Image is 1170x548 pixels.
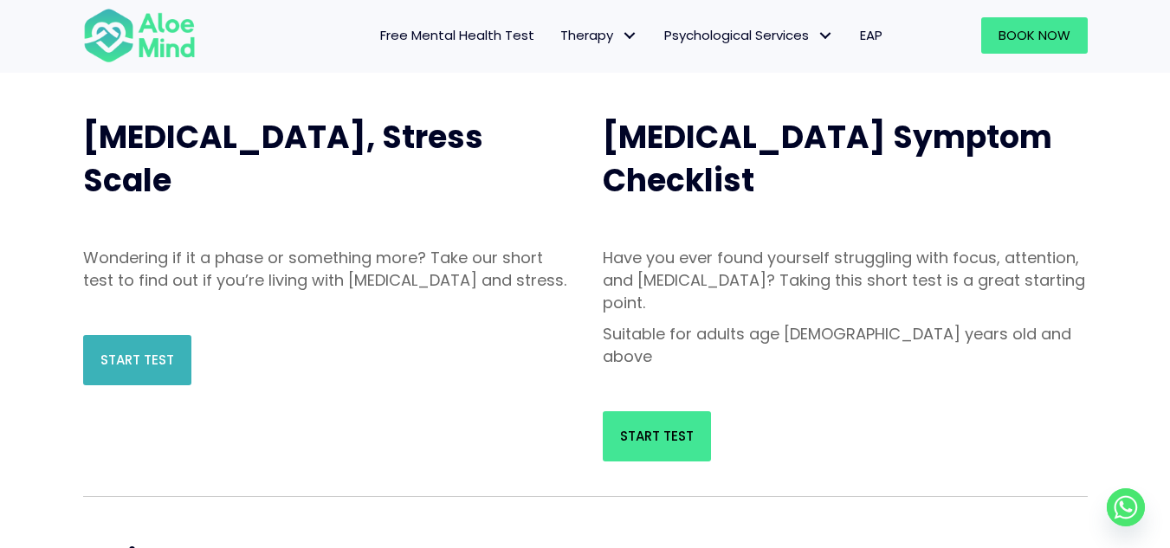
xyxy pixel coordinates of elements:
nav: Menu [218,17,895,54]
a: Whatsapp [1107,488,1145,526]
a: Start Test [83,335,191,385]
a: Psychological ServicesPsychological Services: submenu [651,17,847,54]
p: Suitable for adults age [DEMOGRAPHIC_DATA] years old and above [603,323,1088,368]
a: Free Mental Health Test [367,17,547,54]
p: Have you ever found yourself struggling with focus, attention, and [MEDICAL_DATA]? Taking this sh... [603,247,1088,314]
span: Free Mental Health Test [380,26,534,44]
p: Wondering if it a phase or something more? Take our short test to find out if you’re living with ... [83,247,568,292]
img: Aloe mind Logo [83,7,196,64]
span: Book Now [999,26,1070,44]
span: [MEDICAL_DATA], Stress Scale [83,115,483,203]
span: Therapy: submenu [617,23,643,48]
span: Start Test [620,427,694,445]
a: EAP [847,17,895,54]
span: EAP [860,26,882,44]
span: Psychological Services [664,26,834,44]
span: Therapy [560,26,638,44]
a: Book Now [981,17,1088,54]
span: Start Test [100,351,174,369]
a: TherapyTherapy: submenu [547,17,651,54]
span: Psychological Services: submenu [813,23,838,48]
span: [MEDICAL_DATA] Symptom Checklist [603,115,1052,203]
a: Start Test [603,411,711,461]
